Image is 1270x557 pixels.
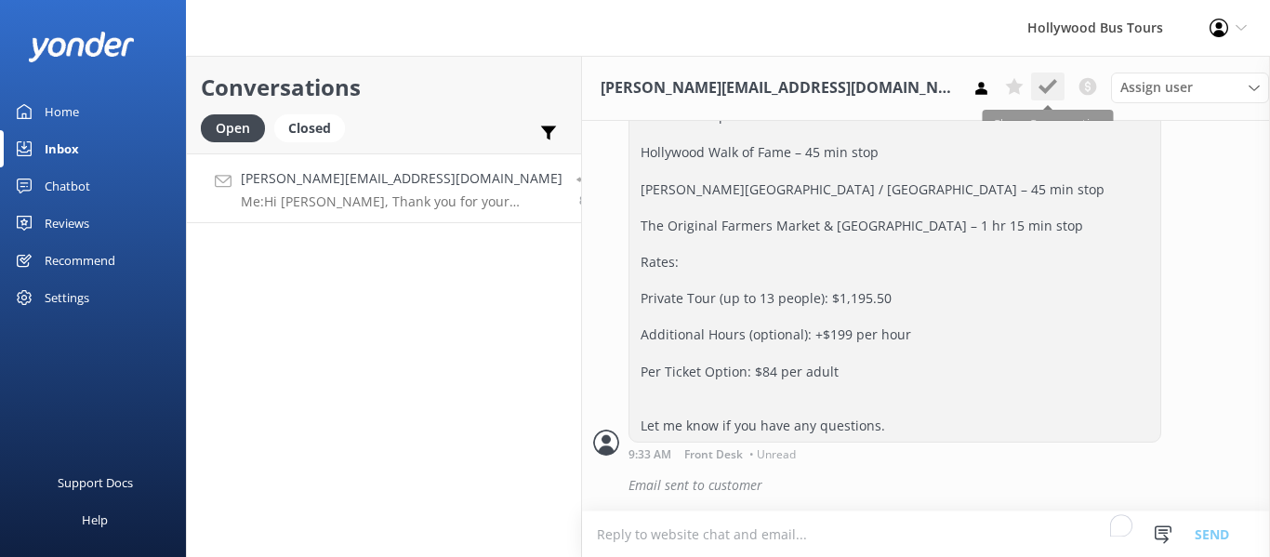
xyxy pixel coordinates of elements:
[45,130,79,167] div: Inbox
[684,449,743,460] span: Front Desk
[1111,73,1269,102] div: Assign User
[628,470,1259,501] div: Email sent to customer
[749,449,796,460] span: • Unread
[241,193,562,210] p: Me: Hi [PERSON_NAME], Thank you for your message! I’d be happy to share more information about ou...
[45,242,115,279] div: Recommend
[201,117,274,138] a: Open
[58,464,133,501] div: Support Docs
[45,279,89,316] div: Settings
[593,470,1259,501] div: 2025-10-08T16:36:21.777
[28,32,135,62] img: yonder-white-logo.png
[274,114,345,142] div: Closed
[45,93,79,130] div: Home
[628,449,671,460] strong: 9:33 AM
[241,168,562,189] h4: [PERSON_NAME][EMAIL_ADDRESS][DOMAIN_NAME]
[201,114,265,142] div: Open
[1120,77,1193,98] span: Assign user
[582,511,1270,557] textarea: To enrich screen reader interactions, please activate Accessibility in Grammarly extension settings
[187,153,581,223] a: [PERSON_NAME][EMAIL_ADDRESS][DOMAIN_NAME]Me:Hi [PERSON_NAME], Thank you for your message! I’d be ...
[45,167,90,205] div: Chatbot
[601,76,958,100] h3: [PERSON_NAME][EMAIL_ADDRESS][DOMAIN_NAME]
[579,192,593,208] span: Oct 08 2025 09:33am (UTC -07:00) America/Tijuana
[201,70,567,105] h2: Conversations
[628,447,1161,460] div: Oct 08 2025 09:33am (UTC -07:00) America/Tijuana
[274,117,354,138] a: Closed
[45,205,89,242] div: Reviews
[82,501,108,538] div: Help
